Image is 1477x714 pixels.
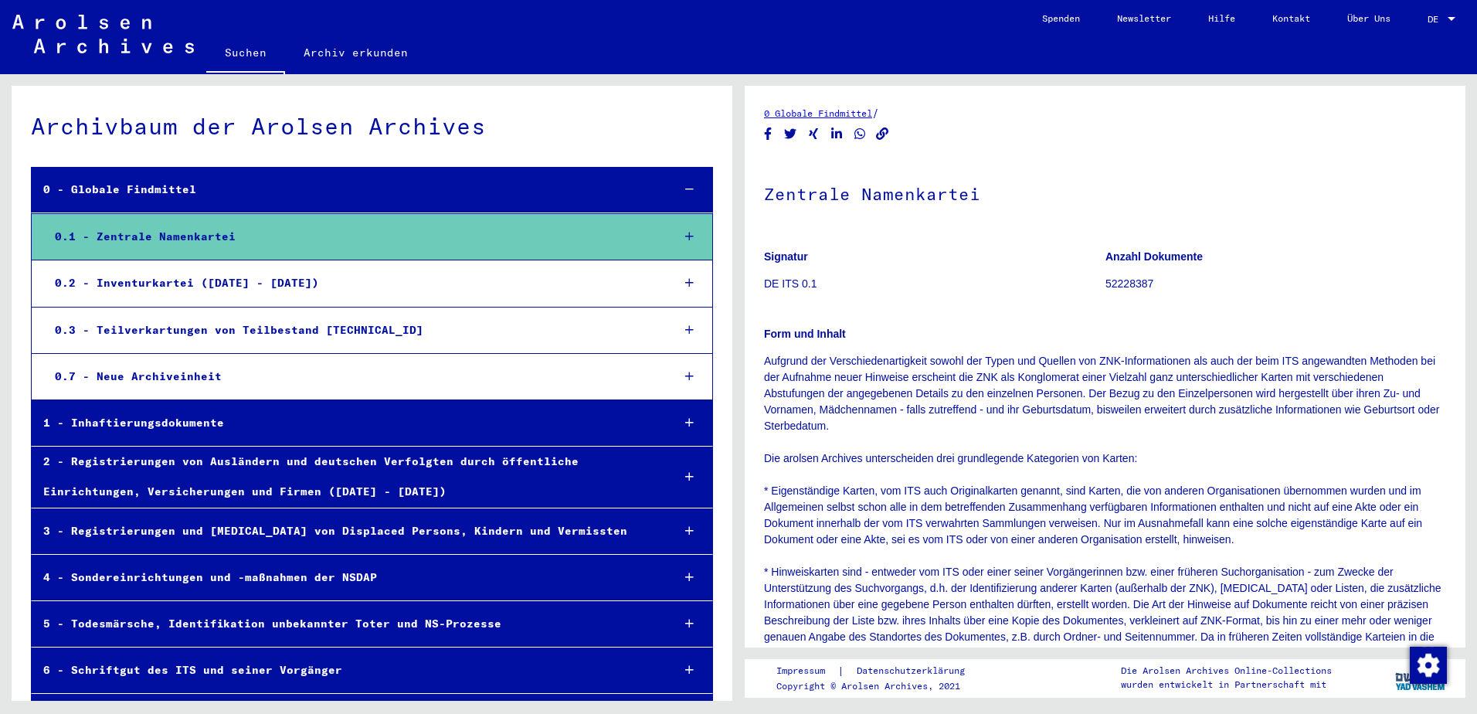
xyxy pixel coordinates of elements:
[764,328,846,340] b: Form und Inhalt
[776,663,983,679] div: |
[844,663,983,679] a: Datenschutzerklärung
[764,158,1446,226] h1: Zentrale Namenkartei
[764,276,1105,292] p: DE ITS 0.1
[1392,658,1450,697] img: yv_logo.png
[1121,664,1332,678] p: Die Arolsen Archives Online-Collections
[1410,647,1447,684] img: Zustimmung ändern
[32,408,660,438] div: 1 - Inhaftierungsdokumente
[776,663,837,679] a: Impressum
[32,516,660,546] div: 3 - Registrierungen und [MEDICAL_DATA] von Displaced Persons, Kindern und Vermissten
[852,124,868,144] button: Share on WhatsApp
[872,106,879,120] span: /
[32,609,660,639] div: 5 - Todesmärsche, Identifikation unbekannter Toter und NS-Prozesse
[1121,678,1332,692] p: wurden entwickelt in Partnerschaft mit
[764,250,808,263] b: Signatur
[806,124,822,144] button: Share on Xing
[1409,646,1446,683] div: Zustimmung ändern
[1428,14,1445,25] span: DE
[43,362,660,392] div: 0.7 - Neue Archiveinheit
[760,124,776,144] button: Share on Facebook
[764,107,872,119] a: 0 Globale Findmittel
[829,124,845,144] button: Share on LinkedIn
[874,124,891,144] button: Copy link
[1105,250,1203,263] b: Anzahl Dokumente
[1105,276,1446,292] p: 52228387
[12,15,194,53] img: Arolsen_neg.svg
[32,447,660,507] div: 2 - Registrierungen von Ausländern und deutschen Verfolgten durch öffentliche Einrichtungen, Vers...
[32,563,660,593] div: 4 - Sondereinrichtungen und -maßnahmen der NSDAP
[32,175,660,205] div: 0 - Globale Findmittel
[43,268,660,298] div: 0.2 - Inventurkartei ([DATE] - [DATE])
[206,34,285,74] a: Suchen
[43,315,660,345] div: 0.3 - Teilverkartungen von Teilbestand [TECHNICAL_ID]
[776,679,983,693] p: Copyright © Arolsen Archives, 2021
[32,655,660,685] div: 6 - Schriftgut des ITS und seiner Vorgänger
[31,109,713,144] div: Archivbaum der Arolsen Archives
[285,34,426,71] a: Archiv erkunden
[43,222,660,252] div: 0.1 - Zentrale Namenkartei
[783,124,799,144] button: Share on Twitter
